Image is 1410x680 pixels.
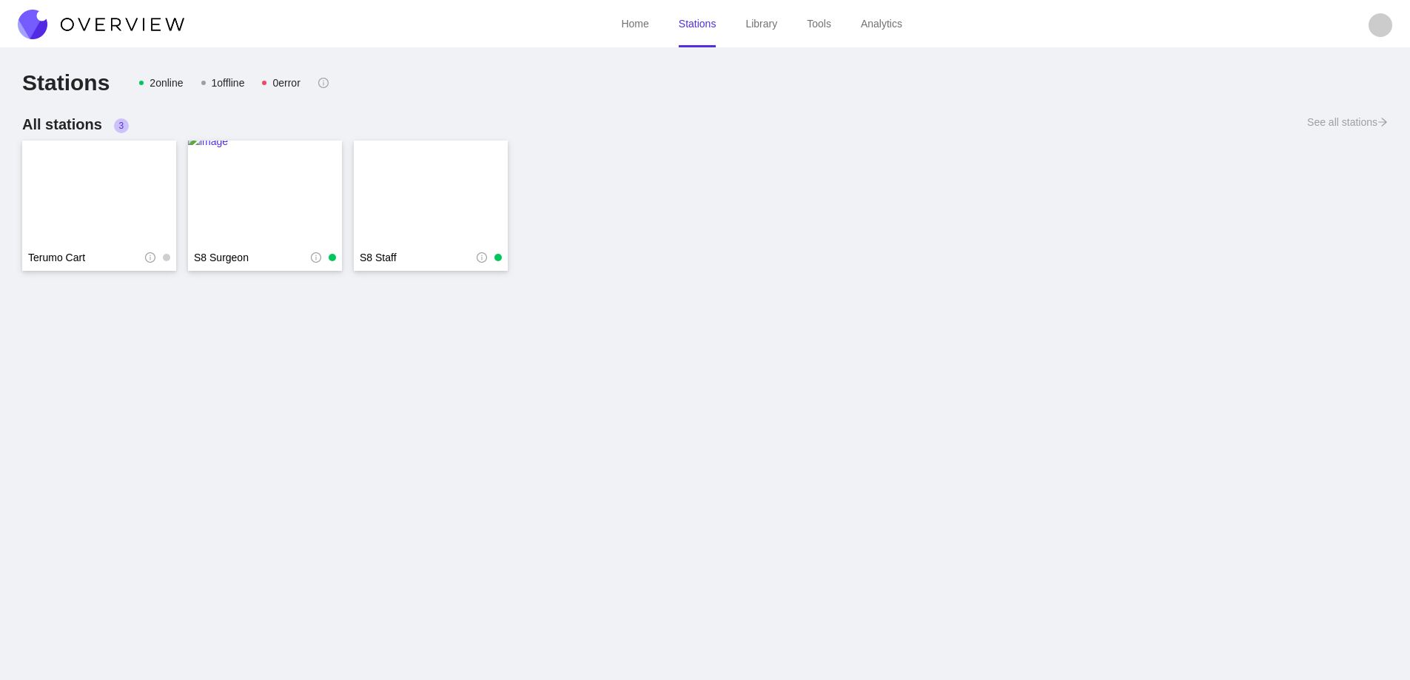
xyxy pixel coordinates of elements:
[28,250,145,265] a: Terumo Cart
[22,114,129,135] h3: All stations
[311,252,321,263] span: info-circle
[212,75,245,91] div: 1 offline
[22,133,176,252] img: image
[22,70,110,96] h2: Stations
[679,18,716,30] a: Stations
[22,141,176,244] a: image
[745,18,777,30] a: Library
[150,75,183,91] div: 2 online
[354,141,508,244] a: image
[621,18,648,30] a: Home
[114,118,129,133] sup: 3
[188,141,342,244] a: image
[477,252,487,263] span: info-circle
[318,78,329,88] span: info-circle
[194,250,311,265] a: S8 Surgeon
[145,252,155,263] span: info-circle
[360,250,477,265] a: S8 Staff
[861,18,902,30] a: Analytics
[1377,117,1388,127] span: arrow-right
[272,75,300,91] div: 0 error
[118,121,124,131] span: 3
[188,133,342,252] img: image
[807,18,831,30] a: Tools
[1307,114,1388,141] a: See all stationsarrow-right
[354,133,508,252] img: image
[18,10,184,39] img: Overview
